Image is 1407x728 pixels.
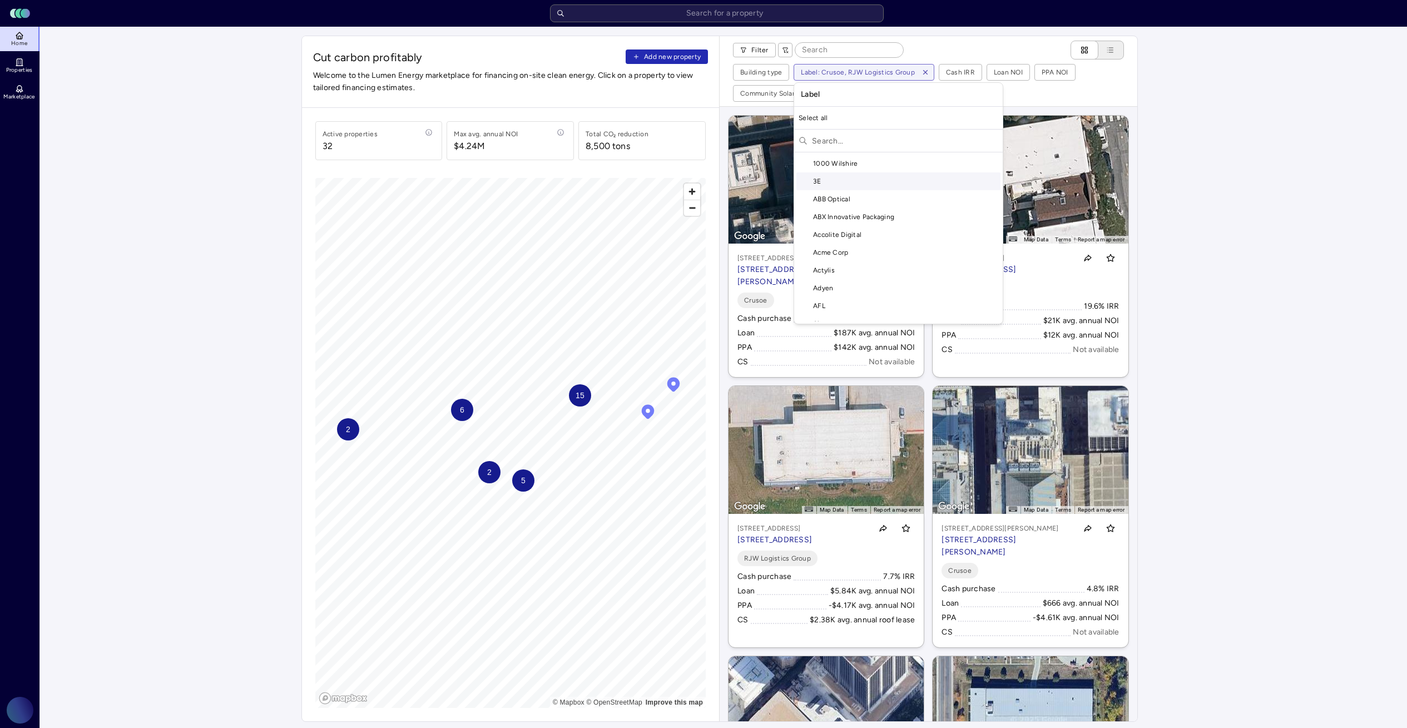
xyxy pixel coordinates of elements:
button: Zoom out [684,200,700,216]
div: Acme Corp [796,244,1000,261]
div: Label [796,85,1000,104]
div: Alco [796,315,1000,333]
a: OpenStreetMap [586,699,642,706]
div: 1000 Wilshire [796,155,1000,172]
a: Mapbox logo [319,692,368,705]
div: Accolite Digital [796,226,1000,244]
div: AFL [796,297,1000,315]
div: 3E [796,172,1000,190]
a: Map feedback [646,699,703,706]
input: Search... [812,132,998,150]
div: Adyen [796,279,1000,297]
div: Select all [794,109,1003,127]
div: ABX Innovative Packaging [796,208,1000,226]
a: Mapbox [553,699,584,706]
div: ABB Optical [796,190,1000,208]
div: Suggestions [794,155,1003,321]
div: Actylis [796,261,1000,279]
button: Zoom in [684,184,700,200]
